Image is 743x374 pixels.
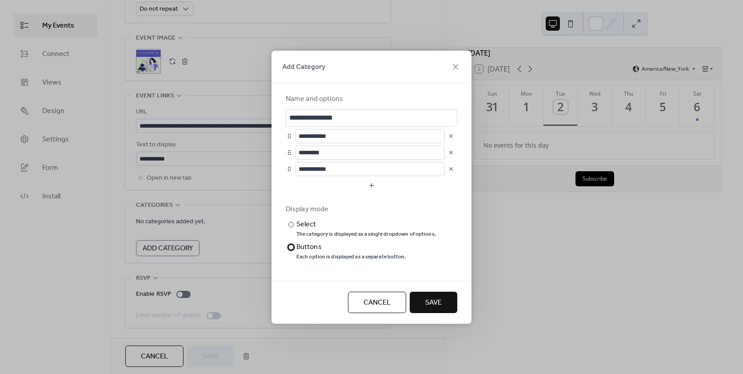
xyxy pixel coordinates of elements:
[425,298,442,308] span: Save
[296,242,404,253] div: Buttons
[286,94,455,105] div: Name and options
[296,253,406,261] div: Each option is displayed as a separate button.
[282,62,325,72] span: Add Category
[286,204,455,215] div: Display mode
[296,231,436,238] div: The category is displayed as a single dropdown of options.
[364,298,391,308] span: Cancel
[410,292,457,313] button: Save
[348,292,406,313] button: Cancel
[296,219,434,230] div: Select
